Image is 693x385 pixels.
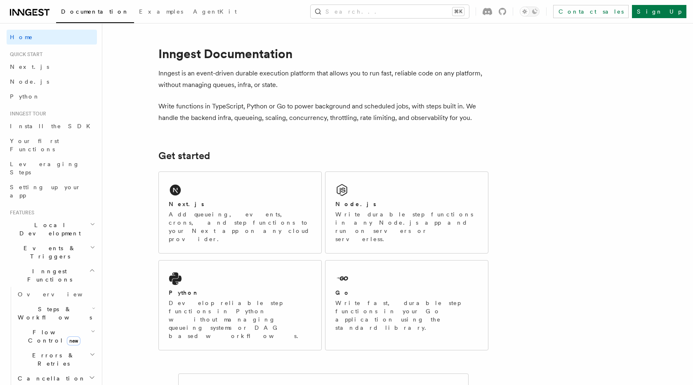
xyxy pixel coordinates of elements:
button: Toggle dark mode [520,7,540,16]
span: Local Development [7,221,90,237]
button: Local Development [7,218,97,241]
a: Node.jsWrite durable step functions in any Node.js app and run on servers or serverless. [325,171,488,254]
a: PythonDevelop reliable step functions in Python without managing queueing systems or DAG based wo... [158,260,322,350]
a: Get started [158,150,210,162]
a: Python [7,89,97,104]
span: Inngest Functions [7,267,89,284]
a: Home [7,30,97,45]
a: Examples [134,2,188,22]
span: Cancellation [14,374,86,383]
span: Setting up your app [10,184,81,199]
span: Home [10,33,33,41]
span: Errors & Retries [14,351,90,368]
a: Setting up your app [7,180,97,203]
a: Node.js [7,74,97,89]
p: Develop reliable step functions in Python without managing queueing systems or DAG based workflows. [169,299,311,340]
a: Next.jsAdd queueing, events, crons, and step functions to your Next app on any cloud provider. [158,171,322,254]
span: Quick start [7,51,42,58]
button: Steps & Workflows [14,302,97,325]
span: Next.js [10,63,49,70]
a: Your first Functions [7,134,97,157]
a: Documentation [56,2,134,23]
span: Leveraging Steps [10,161,80,176]
a: GoWrite fast, durable step functions in your Go application using the standard library. [325,260,488,350]
h2: Python [169,289,199,297]
a: Sign Up [632,5,686,18]
span: AgentKit [193,8,237,15]
span: Inngest tour [7,110,46,117]
a: Contact sales [553,5,629,18]
button: Events & Triggers [7,241,97,264]
span: Steps & Workflows [14,305,92,322]
span: Python [10,93,40,100]
a: Next.js [7,59,97,74]
h2: Next.js [169,200,204,208]
h2: Go [335,289,350,297]
h1: Inngest Documentation [158,46,488,61]
a: Leveraging Steps [7,157,97,180]
button: Flow Controlnew [14,325,97,348]
span: Your first Functions [10,138,59,153]
a: AgentKit [188,2,242,22]
span: Events & Triggers [7,244,90,261]
span: Features [7,209,34,216]
p: Write functions in TypeScript, Python or Go to power background and scheduled jobs, with steps bu... [158,101,488,124]
span: new [67,336,80,345]
p: Write durable step functions in any Node.js app and run on servers or serverless. [335,210,478,243]
button: Search...⌘K [311,5,469,18]
span: Flow Control [14,328,91,345]
span: Documentation [61,8,129,15]
kbd: ⌘K [453,7,464,16]
button: Inngest Functions [7,264,97,287]
button: Errors & Retries [14,348,97,371]
span: Examples [139,8,183,15]
p: Inngest is an event-driven durable execution platform that allows you to run fast, reliable code ... [158,68,488,91]
span: Node.js [10,78,49,85]
span: Install the SDK [10,123,95,129]
p: Add queueing, events, crons, and step functions to your Next app on any cloud provider. [169,210,311,243]
a: Install the SDK [7,119,97,134]
h2: Node.js [335,200,376,208]
span: Overview [18,291,103,298]
a: Overview [14,287,97,302]
p: Write fast, durable step functions in your Go application using the standard library. [335,299,478,332]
